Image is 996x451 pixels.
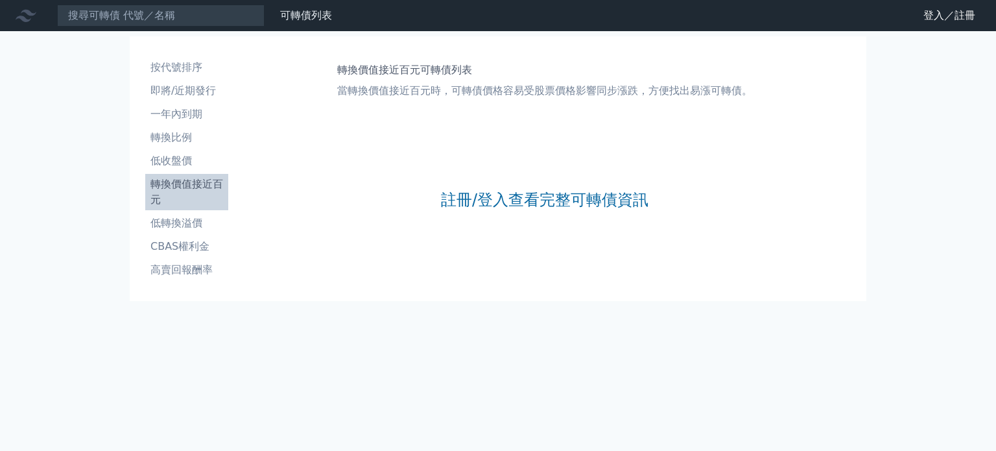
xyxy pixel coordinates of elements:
[145,130,228,145] li: 轉換比例
[441,189,648,210] a: 註冊/登入查看完整可轉債資訊
[145,106,228,122] li: 一年內到期
[145,262,228,278] li: 高賣回報酬率
[145,80,228,101] a: 即將/近期發行
[145,60,228,75] li: 按代號排序
[145,236,228,257] a: CBAS權利金
[145,260,228,280] a: 高賣回報酬率
[145,177,228,208] li: 轉換價值接近百元
[145,151,228,171] a: 低收盤價
[145,153,228,169] li: 低收盤價
[280,9,332,21] a: 可轉債列表
[145,83,228,99] li: 即將/近期發行
[145,239,228,254] li: CBAS權利金
[913,5,986,26] a: 登入／註冊
[145,213,228,234] a: 低轉換溢價
[145,174,228,210] a: 轉換價值接近百元
[145,57,228,78] a: 按代號排序
[57,5,265,27] input: 搜尋可轉債 代號／名稱
[337,83,752,99] p: 當轉換價值接近百元時，可轉債價格容易受股票價格影響同步漲跌，方便找出易漲可轉債。
[145,127,228,148] a: 轉換比例
[145,215,228,231] li: 低轉換溢價
[337,62,752,78] h1: 轉換價值接近百元可轉債列表
[145,104,228,125] a: 一年內到期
